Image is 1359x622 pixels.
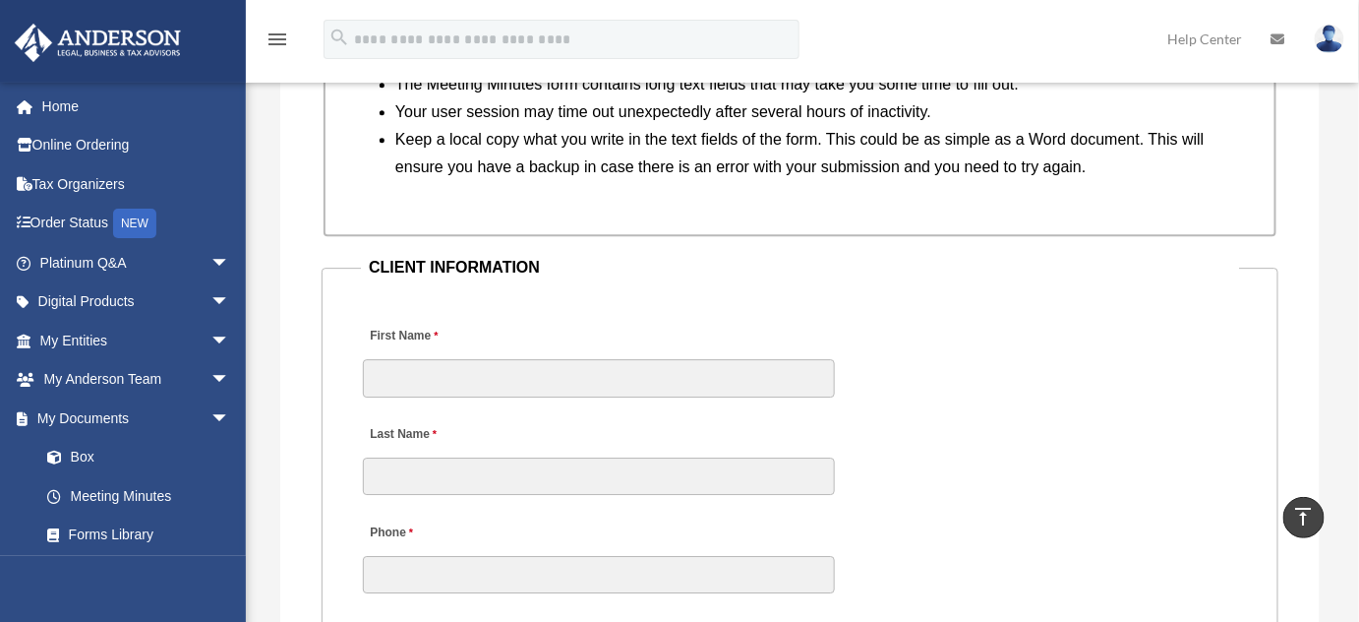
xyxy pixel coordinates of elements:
a: My Documentsarrow_drop_down [14,399,260,438]
span: arrow_drop_down [210,360,250,401]
img: Anderson Advisors Platinum Portal [9,24,187,62]
a: Meeting Minutes [28,476,250,516]
img: User Pic [1315,25,1344,53]
span: arrow_drop_down [210,399,250,439]
a: Forms Library [28,516,260,555]
a: menu [266,34,289,51]
a: Home [14,87,260,126]
i: menu [266,28,289,51]
li: The Meeting Minutes form contains long text fields that may take you some time to fill out. [395,71,1220,98]
label: First Name [363,324,443,350]
a: Tax Organizers [14,164,260,204]
i: vertical_align_top [1292,505,1316,529]
a: Platinum Q&Aarrow_drop_down [14,243,260,282]
a: Digital Productsarrow_drop_down [14,282,260,322]
label: Phone [363,520,418,546]
span: arrow_drop_down [210,243,250,283]
li: Keep a local copy what you write in the text fields of the form. This could be as simple as a Wor... [395,126,1220,181]
span: arrow_drop_down [210,282,250,323]
a: Box [28,438,260,477]
span: arrow_drop_down [210,321,250,361]
a: Online Ordering [14,126,260,165]
a: Order StatusNEW [14,204,260,244]
label: Last Name [363,422,442,449]
i: search [328,27,350,48]
legend: CLIENT INFORMATION [361,254,1239,281]
a: My Entitiesarrow_drop_down [14,321,260,360]
a: vertical_align_top [1283,497,1325,538]
a: My Anderson Teamarrow_drop_down [14,360,260,400]
div: NEW [113,209,156,238]
li: Your user session may time out unexpectedly after several hours of inactivity. [395,98,1220,126]
a: Notarize [28,554,260,593]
